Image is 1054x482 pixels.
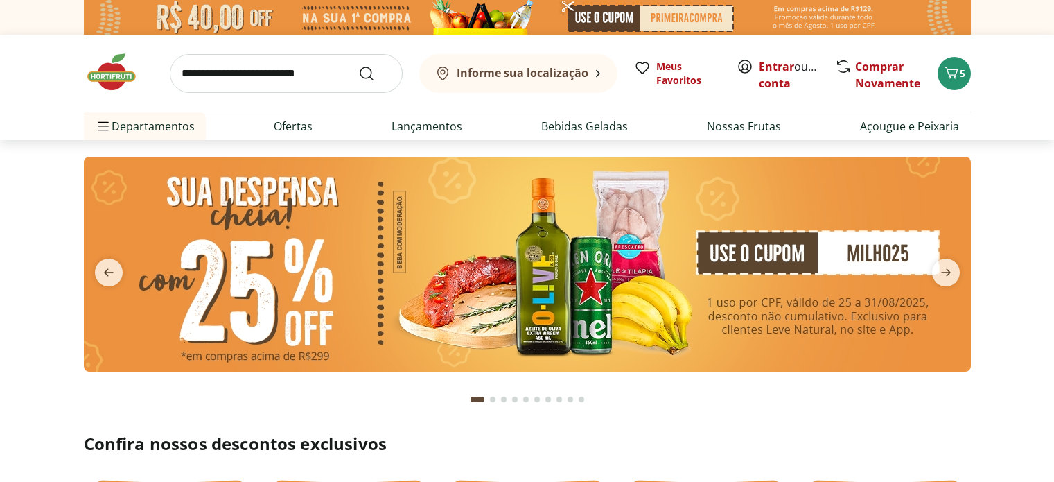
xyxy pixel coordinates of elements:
[656,60,720,87] span: Meus Favoritos
[759,59,835,91] a: Criar conta
[84,51,153,93] img: Hortifruti
[860,118,959,135] a: Açougue e Peixaria
[509,383,520,416] button: Go to page 4 from fs-carousel
[170,54,403,93] input: search
[487,383,498,416] button: Go to page 2 from fs-carousel
[565,383,576,416] button: Go to page 9 from fs-carousel
[520,383,532,416] button: Go to page 5 from fs-carousel
[543,383,554,416] button: Go to page 7 from fs-carousel
[576,383,587,416] button: Go to page 10 from fs-carousel
[532,383,543,416] button: Go to page 6 from fs-carousel
[358,65,392,82] button: Submit Search
[921,259,971,286] button: next
[960,67,965,80] span: 5
[541,118,628,135] a: Bebidas Geladas
[419,54,617,93] button: Informe sua localização
[84,433,971,455] h2: Confira nossos descontos exclusivos
[468,383,487,416] button: Current page from fs-carousel
[392,118,462,135] a: Lançamentos
[938,57,971,90] button: Carrinho
[707,118,781,135] a: Nossas Frutas
[554,383,565,416] button: Go to page 8 from fs-carousel
[274,118,313,135] a: Ofertas
[95,110,195,143] span: Departamentos
[84,259,134,286] button: previous
[84,157,971,372] img: cupom
[634,60,720,87] a: Meus Favoritos
[95,110,112,143] button: Menu
[759,58,820,92] span: ou
[498,383,509,416] button: Go to page 3 from fs-carousel
[855,59,920,91] a: Comprar Novamente
[457,65,588,80] b: Informe sua localização
[759,59,794,74] a: Entrar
